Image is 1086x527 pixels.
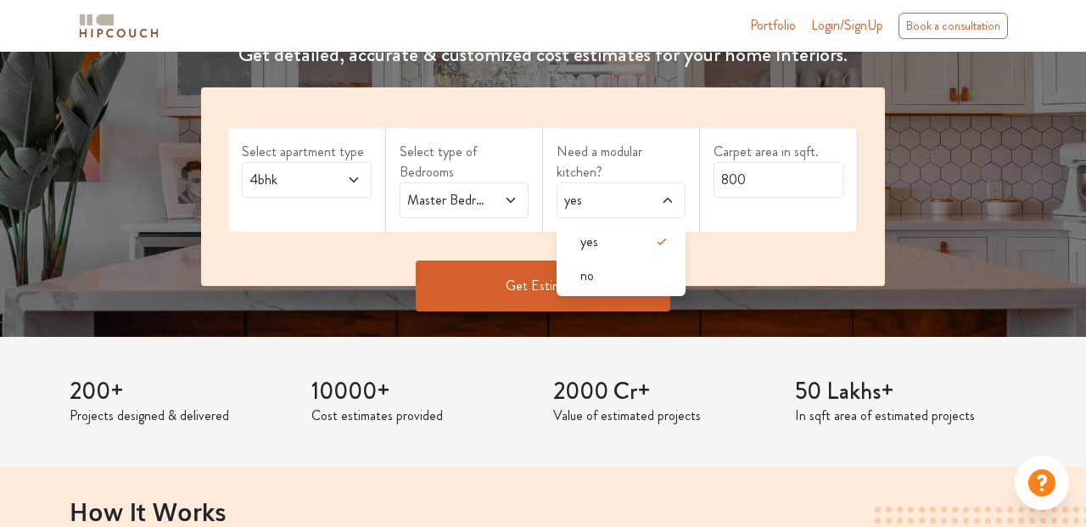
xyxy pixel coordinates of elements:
span: yes [580,232,598,252]
h4: Get detailed, accurate & customized cost estimates for your home Interiors. [191,42,894,67]
p: In sqft area of estimated projects [795,406,1016,426]
label: Carpet area in sqft. [714,142,842,162]
h3: 200+ [70,378,291,406]
span: Login/SignUp [811,15,883,35]
span: no [580,266,594,286]
label: Need a modular kitchen? [557,142,686,182]
p: Value of estimated projects [553,406,775,426]
span: 4bhk [246,170,332,190]
p: Cost estimates provided [311,406,533,426]
span: logo-horizontal.svg [76,7,161,45]
img: logo-horizontal.svg [76,11,161,41]
span: yes [561,190,647,210]
p: Projects designed & delivered [70,406,291,426]
h3: 2000 Cr+ [553,378,775,406]
label: Select apartment type [242,142,371,162]
label: Select type of Bedrooms [400,142,529,182]
div: Book a consultation [898,13,1008,39]
a: Portfolio [750,15,796,36]
h3: 50 Lakhs+ [795,378,1016,406]
button: Get Estimate [416,261,670,311]
span: Master Bedroom,Guest,Entertainment Den,Kids Bedroom [404,190,490,210]
h2: How It Works [70,496,1016,525]
input: Enter area sqft [714,162,842,198]
h3: 10000+ [311,378,533,406]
